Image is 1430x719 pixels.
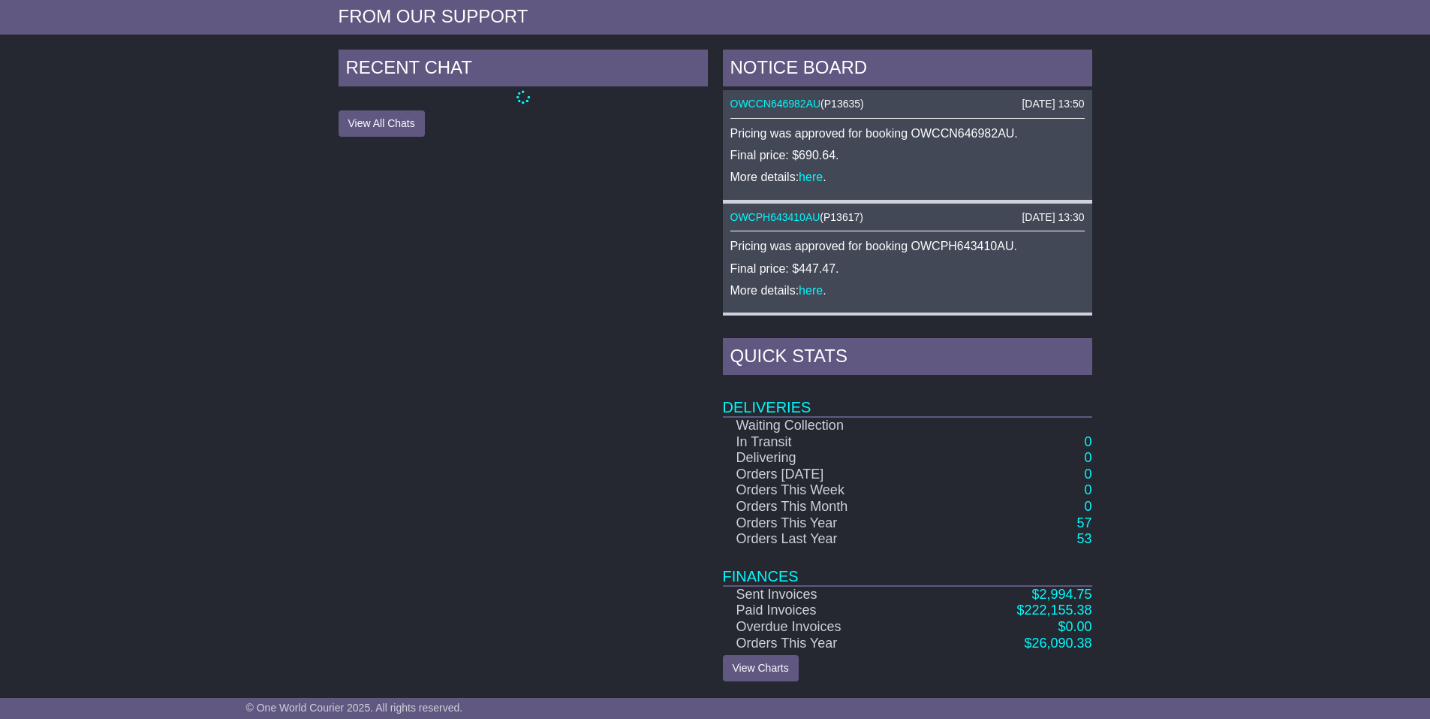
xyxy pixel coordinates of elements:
[730,98,1085,110] div: ( )
[730,98,821,110] a: OWCCN646982AU
[723,515,939,532] td: Orders This Year
[1084,467,1091,482] a: 0
[1024,636,1091,651] a: $26,090.38
[1058,619,1091,634] a: $0.00
[799,284,823,297] a: here
[723,619,939,636] td: Overdue Invoices
[1024,603,1091,618] span: 222,155.38
[1022,211,1084,224] div: [DATE] 13:30
[1016,603,1091,618] a: $222,155.38
[1022,98,1084,110] div: [DATE] 13:50
[723,482,939,499] td: Orders This Week
[723,434,939,451] td: In Transit
[730,261,1085,276] p: Final price: $447.47.
[730,283,1085,298] p: More details: .
[723,548,1092,586] td: Finances
[730,170,1085,184] p: More details: .
[1031,587,1091,602] a: $2,994.75
[723,531,939,548] td: Orders Last Year
[1084,450,1091,465] a: 0
[1084,482,1091,497] a: 0
[823,211,860,223] span: P13617
[730,126,1085,140] p: Pricing was approved for booking OWCCN646982AU.
[1039,587,1091,602] span: 2,994.75
[1084,499,1091,514] a: 0
[1076,515,1091,530] a: 57
[824,98,860,110] span: P13635
[730,239,1085,253] p: Pricing was approved for booking OWCPH643410AU.
[1084,434,1091,449] a: 0
[339,6,1092,28] div: FROM OUR SUPPORT
[339,50,708,90] div: RECENT CHAT
[730,211,820,223] a: OWCPH643410AU
[730,148,1085,162] p: Final price: $690.64.
[723,450,939,467] td: Delivering
[799,171,823,183] a: here
[723,586,939,603] td: Sent Invoices
[1065,619,1091,634] span: 0.00
[1031,636,1091,651] span: 26,090.38
[723,379,1092,417] td: Deliveries
[723,603,939,619] td: Paid Invoices
[246,702,463,714] span: © One World Courier 2025. All rights reserved.
[723,338,1092,379] div: Quick Stats
[723,499,939,515] td: Orders This Month
[339,110,425,137] button: View All Chats
[723,50,1092,90] div: NOTICE BOARD
[730,211,1085,224] div: ( )
[723,636,939,652] td: Orders This Year
[723,467,939,483] td: Orders [DATE]
[1076,531,1091,546] a: 53
[723,417,939,434] td: Waiting Collection
[723,655,799,681] a: View Charts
